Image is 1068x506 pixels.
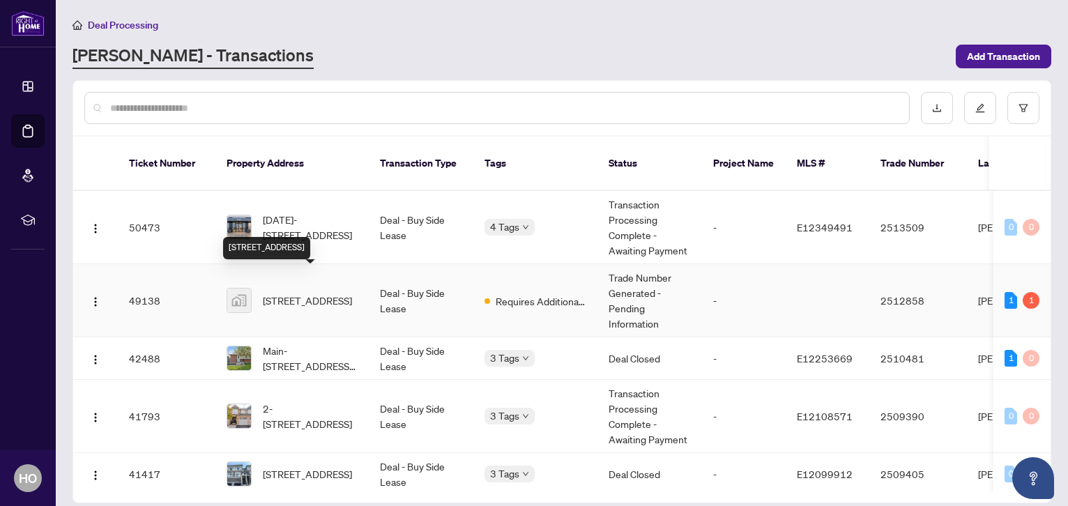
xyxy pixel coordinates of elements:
div: [STREET_ADDRESS] [223,237,310,259]
div: 1 [1023,292,1039,309]
span: down [522,413,529,420]
td: 41793 [118,380,215,453]
span: 3 Tags [490,466,519,482]
img: Logo [90,470,101,481]
button: Logo [84,463,107,485]
span: download [932,103,942,113]
div: 1 [1005,350,1017,367]
span: 4 Tags [490,219,519,235]
img: thumbnail-img [227,215,251,239]
span: down [522,224,529,231]
td: 50473 [118,191,215,264]
span: E12253669 [797,352,853,365]
th: Status [597,137,702,191]
span: [STREET_ADDRESS] [263,293,352,308]
td: Deal Closed [597,337,702,380]
button: Logo [84,347,107,369]
img: thumbnail-img [227,346,251,370]
td: 2513509 [869,191,967,264]
img: Logo [90,354,101,365]
td: Trade Number Generated - Pending Information [597,264,702,337]
td: - [702,191,786,264]
div: 0 [1005,219,1017,236]
span: E12099912 [797,468,853,480]
button: Logo [84,289,107,312]
span: 2-[STREET_ADDRESS] [263,401,358,431]
div: 0 [1023,408,1039,424]
div: 0 [1023,219,1039,236]
th: Property Address [215,137,369,191]
span: Requires Additional Docs [496,293,586,309]
img: Logo [90,296,101,307]
button: filter [1007,92,1039,124]
img: Logo [90,223,101,234]
td: Deal Closed [597,453,702,496]
span: filter [1019,103,1028,113]
th: MLS # [786,137,869,191]
img: thumbnail-img [227,289,251,312]
img: Logo [90,412,101,423]
span: HO [19,468,37,488]
span: 3 Tags [490,408,519,424]
th: Trade Number [869,137,967,191]
td: Deal - Buy Side Lease [369,453,473,496]
div: 0 [1005,408,1017,424]
td: Deal - Buy Side Lease [369,264,473,337]
span: down [522,355,529,362]
a: [PERSON_NAME] - Transactions [73,44,314,69]
td: - [702,264,786,337]
span: down [522,470,529,477]
td: 41417 [118,453,215,496]
button: Logo [84,405,107,427]
td: 2509405 [869,453,967,496]
img: logo [11,10,45,36]
span: E12349491 [797,221,853,233]
span: 3 Tags [490,350,519,366]
div: 0 [1005,466,1017,482]
span: Add Transaction [967,45,1040,68]
button: Logo [84,216,107,238]
img: thumbnail-img [227,404,251,428]
span: Main-[STREET_ADDRESS][PERSON_NAME] [263,343,358,374]
td: 49138 [118,264,215,337]
td: 2512858 [869,264,967,337]
td: 42488 [118,337,215,380]
div: 1 [1005,292,1017,309]
span: home [73,20,82,30]
th: Project Name [702,137,786,191]
span: [STREET_ADDRESS] [263,466,352,482]
img: thumbnail-img [227,462,251,486]
span: Deal Processing [88,19,158,31]
th: Transaction Type [369,137,473,191]
th: Ticket Number [118,137,215,191]
td: - [702,337,786,380]
div: 0 [1023,350,1039,367]
td: Deal - Buy Side Lease [369,380,473,453]
td: Transaction Processing Complete - Awaiting Payment [597,380,702,453]
td: 2510481 [869,337,967,380]
span: edit [975,103,985,113]
td: 2509390 [869,380,967,453]
button: Open asap [1012,457,1054,499]
td: Deal - Buy Side Lease [369,191,473,264]
span: [DATE]-[STREET_ADDRESS] [263,212,358,243]
span: E12108571 [797,410,853,422]
button: download [921,92,953,124]
th: Tags [473,137,597,191]
button: Add Transaction [956,45,1051,68]
button: edit [964,92,996,124]
td: Transaction Processing Complete - Awaiting Payment [597,191,702,264]
td: - [702,380,786,453]
td: Deal - Buy Side Lease [369,337,473,380]
td: - [702,453,786,496]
